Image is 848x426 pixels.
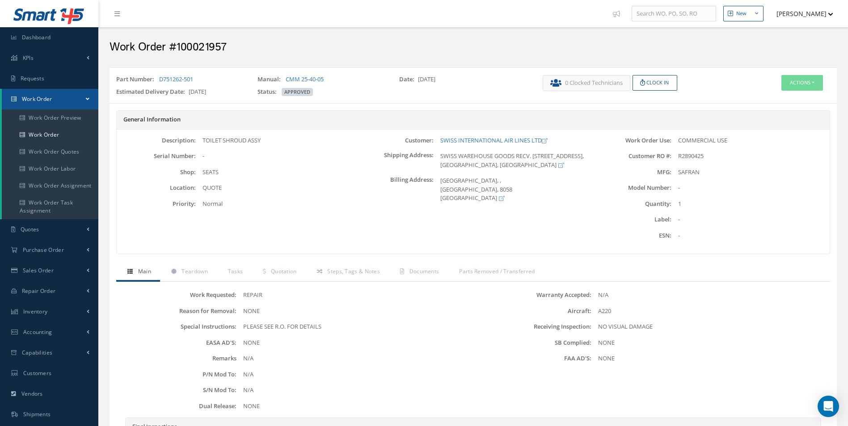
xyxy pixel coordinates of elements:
span: Quotation [271,267,297,275]
a: Work Order [2,126,98,143]
label: Receiving Inspection: [473,323,591,330]
button: 0 Clocked Technicians [543,75,630,91]
a: Parts Removed / Transferred [448,263,544,282]
a: Steps, Tags & Notes [306,263,389,282]
label: Warranty Accepted: [473,292,591,298]
span: Shipments [23,410,51,418]
div: N/A [236,386,473,395]
label: Description: [117,137,196,144]
label: S/N Mod To: [118,387,236,393]
a: D751262-501 [159,75,193,83]
label: Part Number: [116,75,158,84]
span: Repair Order [22,287,56,295]
label: Estimated Delivery Date: [116,88,189,96]
span: Main [138,267,151,275]
label: Remarks [118,355,236,362]
button: [PERSON_NAME] [768,5,833,22]
a: Work Order Assignment [2,177,98,194]
label: Customer: [354,137,434,144]
div: N/A [236,354,473,363]
a: Work Order [2,89,98,109]
div: - [671,231,830,240]
label: FAA AD'S: [473,355,591,362]
span: - [203,152,204,160]
label: Label: [592,216,671,223]
span: Vendors [21,390,43,397]
label: MFG: [592,169,671,175]
div: TOILET SHROUD ASSY [196,136,354,145]
div: QUOTE [196,184,354,192]
a: CMM 25-40-05 [286,75,324,83]
div: SEATS [196,168,354,177]
label: Shop: [117,169,196,175]
span: Purchase Order [23,246,64,254]
label: Billing Address: [354,176,434,203]
div: [GEOGRAPHIC_DATA], , [GEOGRAPHIC_DATA], 8058 [GEOGRAPHIC_DATA] [434,176,592,203]
a: Teardown [160,263,217,282]
span: Customers [23,369,52,377]
div: COMMERCIAL USE [671,136,830,145]
label: Location: [117,184,196,191]
label: Serial Number: [117,153,196,159]
span: Tasks [228,267,243,275]
a: SWISS INTERNATIONAL AIR LINES LTD [440,136,547,144]
button: Actions [781,75,823,91]
span: Dashboard [22,33,51,41]
a: Work Order Quotes [2,143,98,160]
span: Capabilities [22,349,53,356]
label: ESN: [592,232,671,239]
a: Work Order Task Assignment [2,194,98,219]
div: - [671,184,830,192]
span: 0 Clocked Technicians [565,79,623,88]
div: [DATE] [392,75,534,88]
label: P/N Mod To: [118,371,236,378]
div: Open Intercom Messenger [818,396,839,417]
label: Customer RO #: [592,153,671,159]
label: Special Instructions: [118,323,236,330]
div: NONE [236,402,473,411]
span: Requests [21,75,44,82]
button: New [723,6,764,21]
div: SAFRAN [671,168,830,177]
div: PLEASE SEE R.O. FOR DETAILS [236,322,473,331]
label: Priority: [117,200,196,207]
div: 1 [671,200,830,209]
label: SB Complied: [473,339,591,346]
label: Quantity: [592,200,671,207]
span: Sales Order [23,267,54,274]
label: Status: [257,88,280,96]
label: Model Number: [592,184,671,191]
label: Reason for Removal: [118,308,236,314]
a: Work Order Preview [2,109,98,126]
div: Normal [196,200,354,209]
label: Work Order Use: [592,137,671,144]
div: SWISS WAREHOUSE GOODS RECV. [STREET_ADDRESS], [GEOGRAPHIC_DATA], [GEOGRAPHIC_DATA] [434,152,592,169]
div: New [736,10,747,17]
button: Clock In [633,75,677,91]
label: EASA AD'S: [118,339,236,346]
a: Documents [389,263,448,282]
a: Quotation [252,263,305,282]
span: Teardown [181,267,207,275]
label: Manual: [257,75,284,84]
div: A220 [591,307,828,316]
span: Work Order [22,95,52,103]
input: Search WO, PO, SO, RO [632,6,716,22]
div: NONE [591,354,828,363]
span: APPROVED [282,88,313,96]
h5: General Information [123,116,823,123]
a: Work Order Labor [2,160,98,177]
span: Quotes [21,226,39,233]
h2: Work Order #100021957 [110,41,837,54]
span: KPIs [23,54,34,62]
a: Main [116,263,160,282]
div: - [671,215,830,224]
div: NO VISUAL DAMAGE [591,322,828,331]
label: Shipping Address: [354,152,434,169]
div: NONE [591,338,828,347]
span: Steps, Tags & Notes [327,267,380,275]
div: N/A [236,370,473,379]
label: Work Requested: [118,292,236,298]
span: Documents [409,267,439,275]
div: NONE [236,307,473,316]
